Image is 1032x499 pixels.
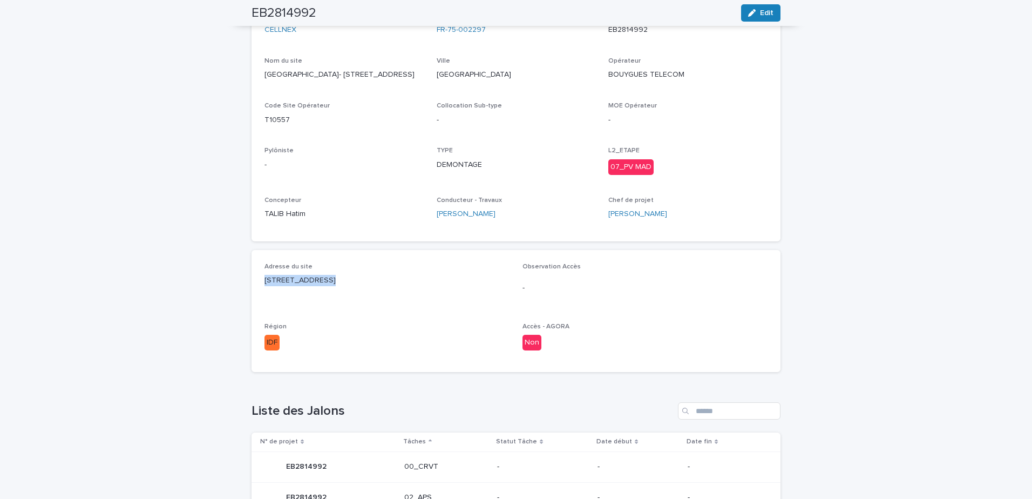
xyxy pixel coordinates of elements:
[264,275,510,286] p: [STREET_ADDRESS]
[522,323,569,330] span: Accès - AGORA
[760,9,773,17] span: Edit
[252,403,674,419] h1: Liste des Jalons
[252,451,780,482] tr: EB2814992EB2814992 00_CRVT---
[264,69,424,80] p: [GEOGRAPHIC_DATA]- [STREET_ADDRESS]
[437,103,502,109] span: Collocation Sub-type
[522,282,768,294] p: -
[286,460,329,471] p: EB2814992
[608,24,768,36] p: EB2814992
[497,462,589,471] p: -
[741,4,780,22] button: Edit
[608,147,640,154] span: L2_ETAPE
[264,24,296,36] a: CELLNEX
[437,159,596,171] p: DEMONTAGE
[264,335,280,350] div: IDF
[404,462,488,471] p: 00_CRVT
[264,103,330,109] span: Code Site Opérateur
[264,114,424,126] p: T10557
[260,436,298,448] p: N° de projet
[437,114,596,126] p: -
[437,147,453,154] span: TYPE
[608,197,654,204] span: Chef de projet
[437,197,502,204] span: Conducteur - Travaux
[437,69,596,80] p: [GEOGRAPHIC_DATA]
[496,436,537,448] p: Statut Tâche
[608,58,641,64] span: Opérateur
[264,323,287,330] span: Région
[264,159,424,171] p: -
[596,436,632,448] p: Date début
[252,5,316,21] h2: EB2814992
[522,335,541,350] div: Non
[264,197,301,204] span: Concepteur
[264,58,302,64] span: Nom du site
[264,264,313,270] span: Adresse du site
[688,462,763,471] p: -
[522,264,581,270] span: Observation Accès
[437,24,486,36] a: FR-75-002297
[608,159,654,175] div: 07_PV MAD
[608,208,667,220] a: [PERSON_NAME]
[608,69,768,80] p: BOUYGUES TELECOM
[678,402,780,420] input: Search
[437,208,495,220] a: [PERSON_NAME]
[403,436,426,448] p: Tâches
[437,58,450,64] span: Ville
[608,114,768,126] p: -
[608,103,657,109] span: MOE Opérateur
[264,208,424,220] p: TALIB Hatim
[264,147,294,154] span: Pylôniste
[687,436,712,448] p: Date fin
[598,462,679,471] p: -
